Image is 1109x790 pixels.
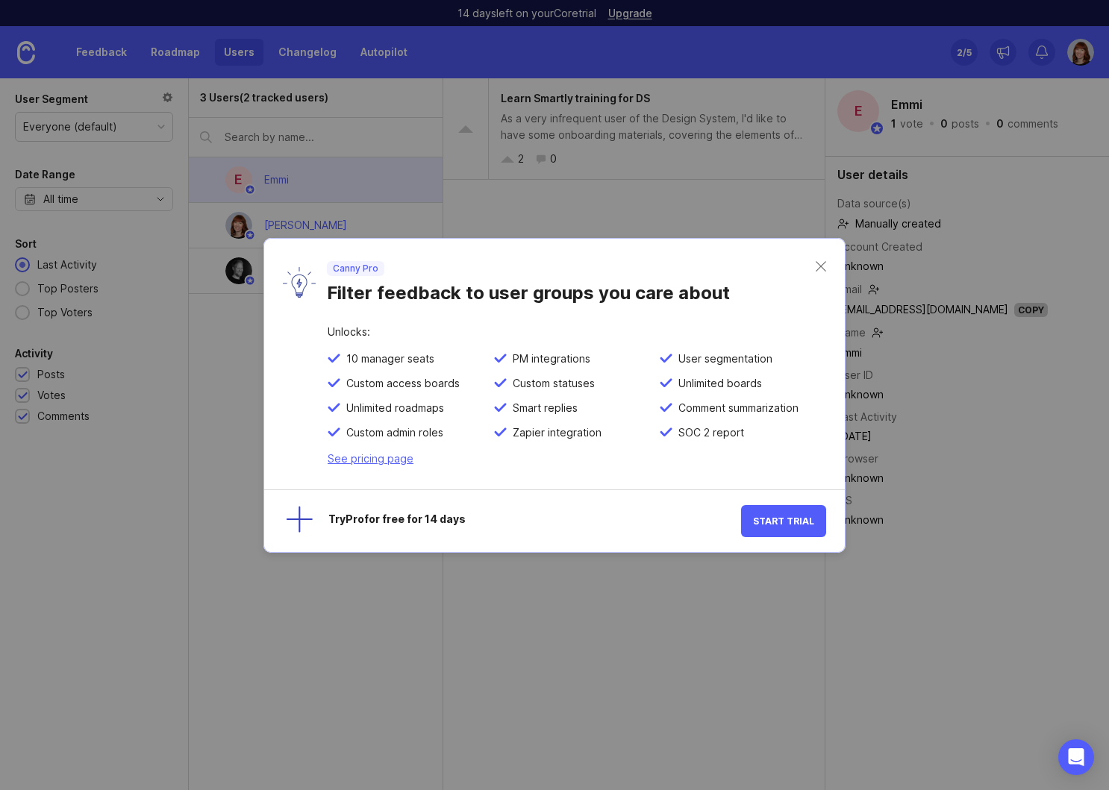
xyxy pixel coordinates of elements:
a: See pricing page [328,452,413,465]
span: Custom statuses [507,377,595,390]
span: Start Trial [753,515,814,527]
span: User segmentation [672,352,772,366]
span: 10 manager seats [340,352,434,366]
span: Smart replies [507,401,578,415]
span: Zapier integration [507,426,602,439]
p: Canny Pro [333,263,378,275]
div: Unlocks: [328,327,826,352]
span: Custom admin roles [340,426,443,439]
span: Comment summarization [672,401,799,415]
div: Filter feedback to user groups you care about [327,276,816,304]
span: Unlimited roadmaps [340,401,444,415]
span: PM integrations [507,352,590,366]
span: SOC 2 report [672,426,744,439]
div: Open Intercom Messenger [1058,739,1094,775]
img: lyW0TRAiArAAAAAASUVORK5CYII= [283,267,316,298]
button: Start Trial [741,505,826,537]
div: Try Pro for free for 14 days [328,514,741,528]
span: Custom access boards [340,377,460,390]
span: Unlimited boards [672,377,762,390]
